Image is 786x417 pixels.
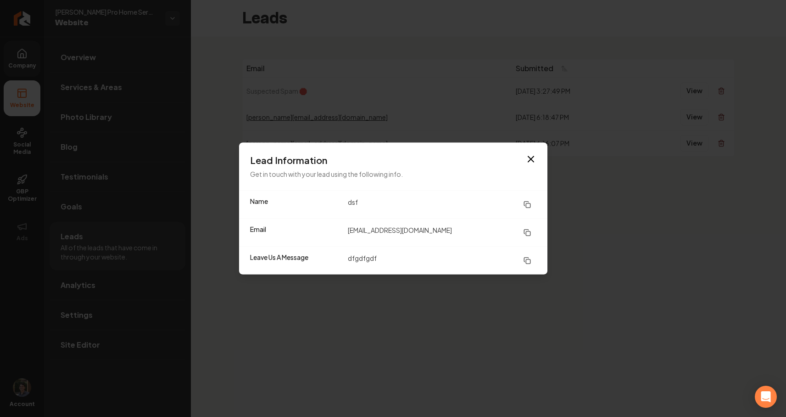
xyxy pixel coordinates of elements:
[250,253,340,269] dt: Leave Us A Message
[250,154,536,167] h3: Lead Information
[348,197,536,213] dd: dsf
[250,197,340,213] dt: Name
[348,225,536,241] dd: [EMAIL_ADDRESS][DOMAIN_NAME]
[250,169,536,180] p: Get in touch with your lead using the following info.
[348,253,536,269] dd: dfgdfgdf
[250,225,340,241] dt: Email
